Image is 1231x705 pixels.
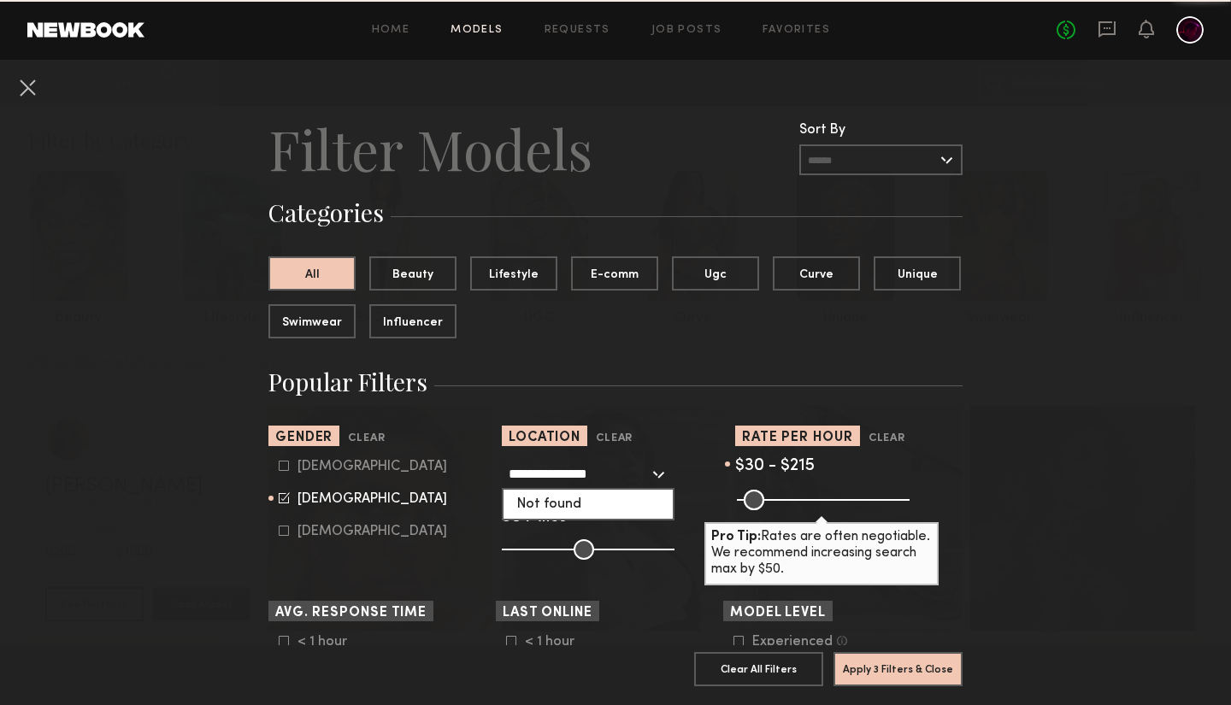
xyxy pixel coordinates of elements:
[451,25,503,36] a: Models
[14,73,41,101] button: Cancel
[571,256,658,291] button: E-comm
[14,73,41,104] common-close-button: Cancel
[874,256,961,291] button: Unique
[735,458,815,474] span: $30 - $215
[503,607,592,620] span: Last Online
[275,432,333,444] span: Gender
[525,637,592,647] div: < 1 hour
[711,531,761,543] b: Pro Tip:
[369,304,456,338] button: Influencer
[297,637,364,647] div: < 1 hour
[545,25,610,36] a: Requests
[268,197,963,229] h3: Categories
[799,123,963,138] div: Sort By
[651,25,722,36] a: Job Posts
[869,429,905,449] button: Clear
[763,25,830,36] a: Favorites
[752,637,833,647] div: Experienced
[704,522,939,585] div: Rates are often negotiable. We recommend increasing search max by $50.
[297,461,447,472] div: [DEMOGRAPHIC_DATA]
[348,429,385,449] button: Clear
[694,652,823,686] button: Clear All Filters
[369,256,456,291] button: Beauty
[773,256,860,291] button: Curve
[268,256,356,291] button: All
[297,526,447,537] div: [DEMOGRAPHIC_DATA]
[509,432,580,444] span: Location
[730,607,826,620] span: Model Level
[268,304,356,338] button: Swimwear
[742,432,853,444] span: Rate per Hour
[596,429,633,449] button: Clear
[672,256,759,291] button: Ugc
[297,494,447,504] div: [DEMOGRAPHIC_DATA]
[268,366,963,398] h3: Popular Filters
[275,607,427,620] span: Avg. Response Time
[504,490,673,519] div: Not found
[372,25,410,36] a: Home
[268,115,592,183] h2: Filter Models
[833,652,963,686] button: Apply 3 Filters & Close
[470,256,557,291] button: Lifestyle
